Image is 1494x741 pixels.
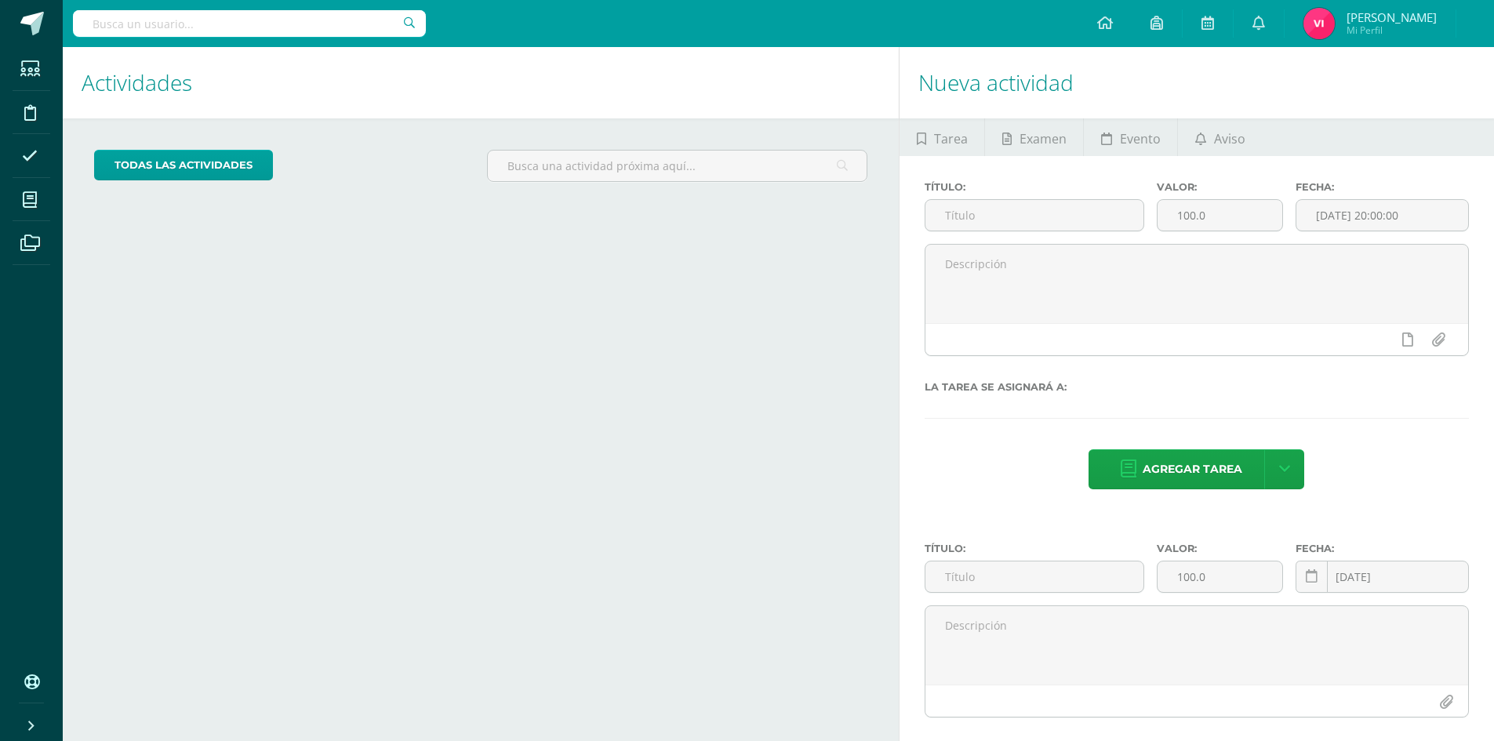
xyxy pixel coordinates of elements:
[925,381,1469,393] label: La tarea se asignará a:
[934,120,968,158] span: Tarea
[925,543,1144,554] label: Título:
[1158,561,1283,592] input: Puntos máximos
[918,47,1475,118] h1: Nueva actividad
[1347,9,1437,25] span: [PERSON_NAME]
[488,151,867,181] input: Busca una actividad próxima aquí...
[1143,450,1242,489] span: Agregar tarea
[1296,543,1469,554] label: Fecha:
[1178,118,1262,156] a: Aviso
[1084,118,1177,156] a: Evento
[1120,120,1161,158] span: Evento
[1214,120,1245,158] span: Aviso
[82,47,880,118] h1: Actividades
[1157,543,1284,554] label: Valor:
[1158,200,1283,231] input: Puntos máximos
[1303,8,1335,39] img: 3970a2f8d91ad8cd50ae57891372588b.png
[1296,561,1468,592] input: Fecha de entrega
[1020,120,1067,158] span: Examen
[925,200,1143,231] input: Título
[1296,181,1469,193] label: Fecha:
[985,118,1083,156] a: Examen
[925,181,1144,193] label: Título:
[900,118,984,156] a: Tarea
[94,150,273,180] a: todas las Actividades
[73,10,426,37] input: Busca un usuario...
[1347,24,1437,37] span: Mi Perfil
[925,561,1143,592] input: Título
[1157,181,1284,193] label: Valor:
[1296,200,1468,231] input: Fecha de entrega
